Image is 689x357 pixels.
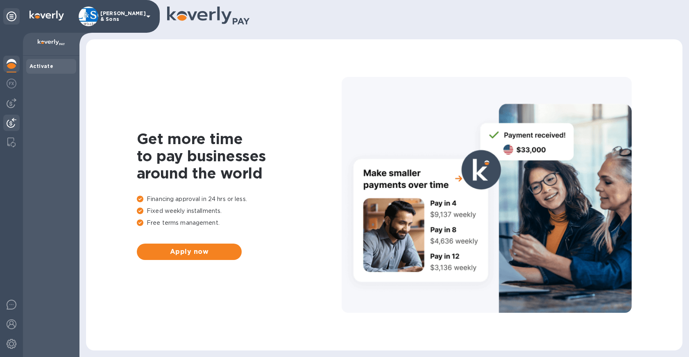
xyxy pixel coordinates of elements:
[29,11,64,20] img: Logo
[100,11,141,22] p: [PERSON_NAME] & Sons
[7,79,16,88] img: Foreign exchange
[137,195,342,203] p: Financing approval in 24 hrs or less.
[137,219,342,227] p: Free terms management.
[137,130,342,182] h1: Get more time to pay businesses around the world
[3,8,20,25] div: Unpin categories
[137,244,242,260] button: Apply now
[29,63,53,69] b: Activate
[143,247,235,257] span: Apply now
[137,207,342,215] p: Fixed weekly installments.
